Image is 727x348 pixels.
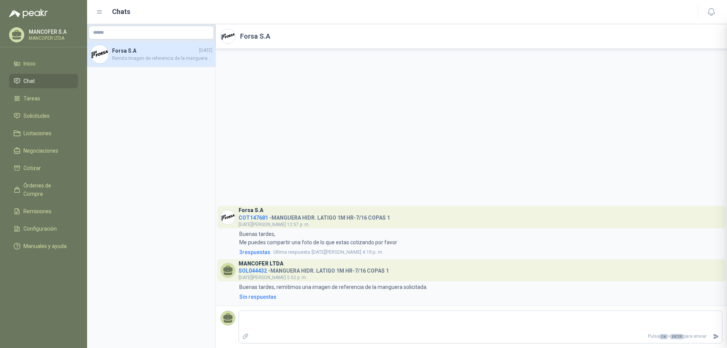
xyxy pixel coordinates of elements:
[9,239,78,253] a: Manuales y ayuda
[112,6,130,17] h1: Chats
[23,112,50,120] span: Solicitudes
[23,207,51,215] span: Remisiones
[9,56,78,71] a: Inicio
[23,94,40,103] span: Tareas
[29,36,76,41] p: MANCOFER LTDA
[9,144,78,158] a: Negociaciones
[9,178,78,201] a: Órdenes de Compra
[9,126,78,140] a: Licitaciones
[9,204,78,218] a: Remisiones
[23,181,71,198] span: Órdenes de Compra
[23,242,67,250] span: Manuales y ayuda
[23,59,36,68] span: Inicio
[23,147,58,155] span: Negociaciones
[23,77,35,85] span: Chat
[23,225,57,233] span: Configuración
[9,109,78,123] a: Solicitudes
[23,129,51,137] span: Licitaciones
[29,29,76,34] p: MANCOFER S.A
[9,74,78,88] a: Chat
[9,161,78,175] a: Cotizar
[9,9,48,18] img: Logo peakr
[23,164,41,172] span: Cotizar
[9,91,78,106] a: Tareas
[9,222,78,236] a: Configuración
